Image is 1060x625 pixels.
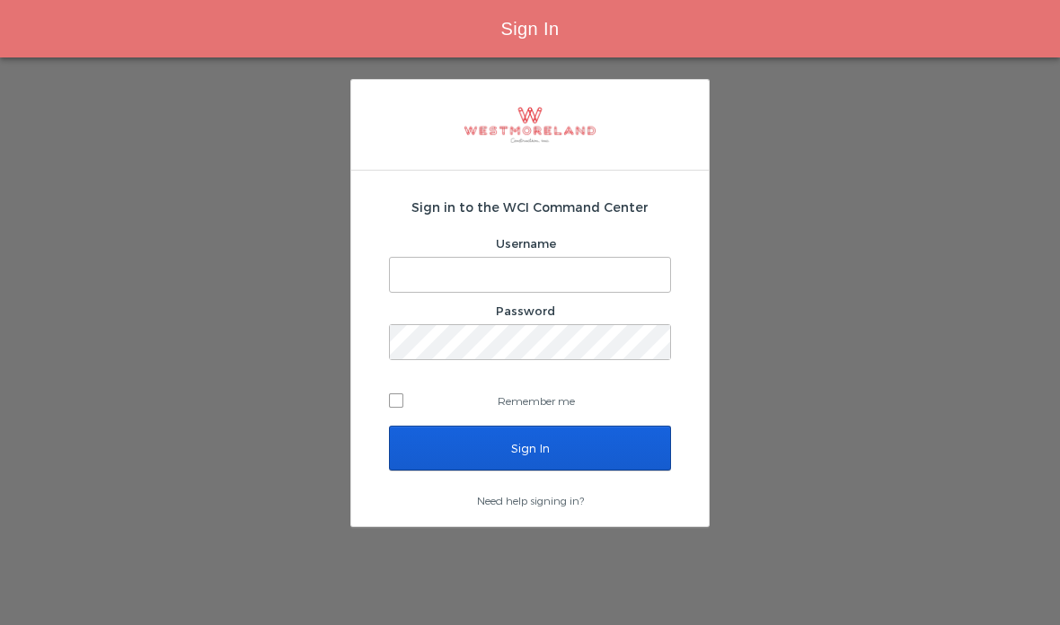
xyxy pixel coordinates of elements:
label: Remember me [389,387,671,414]
span: Sign In [500,19,559,39]
a: Need help signing in? [477,494,584,506]
h2: Sign in to the WCI Command Center [389,198,671,216]
label: Password [496,304,555,318]
input: Sign In [389,426,671,471]
label: Username [496,236,556,251]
